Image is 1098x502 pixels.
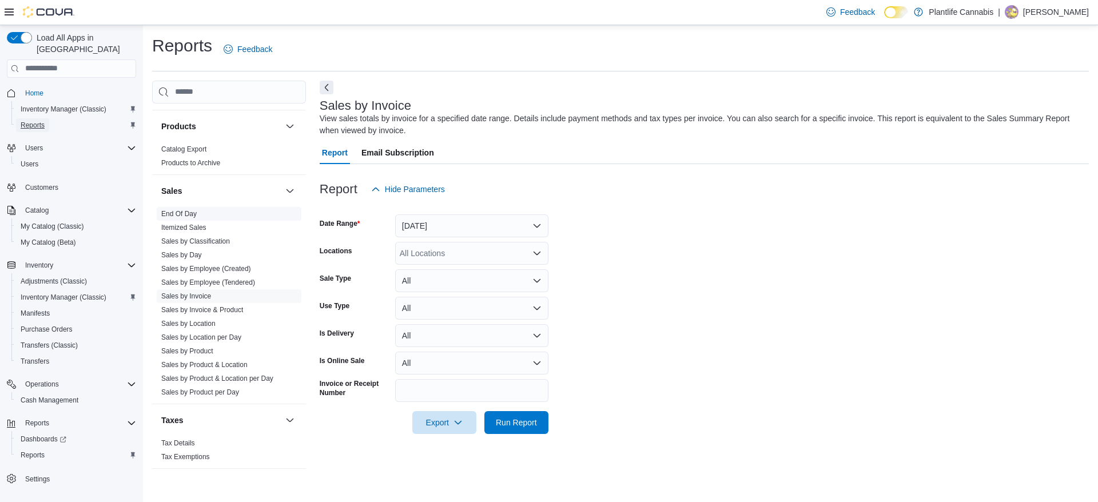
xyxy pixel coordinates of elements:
span: Sales by Day [161,250,202,260]
span: Products to Archive [161,158,220,168]
span: Home [21,86,136,100]
span: Users [21,160,38,169]
a: Feedback [822,1,880,23]
span: Manifests [16,306,136,320]
button: Taxes [161,415,281,426]
button: Transfers [11,353,141,369]
button: Adjustments (Classic) [11,273,141,289]
input: Dark Mode [884,6,908,18]
button: Operations [2,376,141,392]
button: Taxes [283,413,297,427]
a: Sales by Invoice [161,292,211,300]
a: Transfers [16,354,54,368]
span: Purchase Orders [16,322,136,336]
h3: Sales [161,185,182,197]
a: Feedback [219,38,277,61]
span: Purchase Orders [21,325,73,334]
span: Inventory [25,261,53,270]
button: Reports [11,447,141,463]
button: [DATE] [395,214,548,237]
a: Sales by Product per Day [161,388,239,396]
a: Dashboards [11,431,141,447]
a: Sales by Location [161,320,216,328]
button: Cash Management [11,392,141,408]
button: Products [161,121,281,132]
button: Reports [21,416,54,430]
span: Inventory Manager (Classic) [21,293,106,302]
span: Dashboards [21,435,66,444]
span: Run Report [496,417,537,428]
a: Manifests [16,306,54,320]
button: All [395,297,548,320]
button: Sales [161,185,281,197]
button: Customers [2,179,141,196]
span: Dashboards [16,432,136,446]
button: Reports [11,117,141,133]
span: Sales by Employee (Created) [161,264,251,273]
a: Catalog Export [161,145,206,153]
span: Operations [21,377,136,391]
span: Inventory Manager (Classic) [16,290,136,304]
a: Reports [16,118,49,132]
button: Inventory Manager (Classic) [11,101,141,117]
a: Purchase Orders [16,322,77,336]
p: Plantlife Cannabis [929,5,993,19]
button: Reports [2,415,141,431]
a: Inventory Manager (Classic) [16,290,111,304]
span: My Catalog (Beta) [16,236,136,249]
span: Tax Details [161,439,195,448]
button: All [395,352,548,374]
button: Sales [283,184,297,198]
button: Hide Parameters [367,178,449,201]
a: Sales by Employee (Created) [161,265,251,273]
a: Sales by Product & Location [161,361,248,369]
a: Reports [16,448,49,462]
a: Itemized Sales [161,224,206,232]
div: Sales [152,207,306,404]
span: Settings [25,475,50,484]
span: Inventory Manager (Classic) [16,102,136,116]
button: Catalog [21,204,53,217]
span: Sales by Invoice [161,292,211,301]
span: Customers [25,183,58,192]
a: Tax Exemptions [161,453,210,461]
a: Sales by Classification [161,237,230,245]
span: Cash Management [21,396,78,405]
label: Sale Type [320,274,351,283]
span: Email Subscription [361,141,434,164]
label: Is Online Sale [320,356,365,365]
span: Sales by Location [161,319,216,328]
p: | [998,5,1000,19]
div: View sales totals by invoice for a specified date range. Details include payment methods and tax ... [320,113,1083,137]
div: Morgen Graves [1005,5,1019,19]
a: My Catalog (Beta) [16,236,81,249]
span: Itemized Sales [161,223,206,232]
span: Hide Parameters [385,184,445,195]
span: Sales by Product [161,346,213,356]
h3: Products [161,121,196,132]
span: Sales by Employee (Tendered) [161,278,255,287]
button: Export [412,411,476,434]
a: Adjustments (Classic) [16,274,91,288]
span: Catalog [25,206,49,215]
span: Cash Management [16,393,136,407]
button: All [395,269,548,292]
button: Purchase Orders [11,321,141,337]
span: Adjustments (Classic) [21,277,87,286]
span: Manifests [21,309,50,318]
p: [PERSON_NAME] [1023,5,1089,19]
span: Reports [25,419,49,428]
span: Transfers (Classic) [16,338,136,352]
span: My Catalog (Beta) [21,238,76,247]
h3: Taxes [161,415,184,426]
h1: Reports [152,34,212,57]
span: Dark Mode [884,18,885,19]
button: Next [320,81,333,94]
span: Sales by Invoice & Product [161,305,243,314]
a: Sales by Product [161,347,213,355]
a: Tax Details [161,439,195,447]
span: Feedback [237,43,272,55]
label: Use Type [320,301,349,310]
span: Users [21,141,136,155]
span: Catalog [21,204,136,217]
